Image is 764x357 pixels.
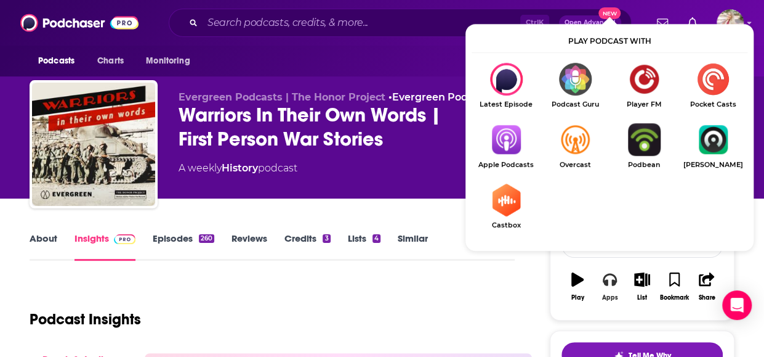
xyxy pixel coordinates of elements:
[678,101,747,109] span: Pocket Casts
[561,265,593,309] button: Play
[593,265,625,309] button: Apps
[153,232,214,261] a: Episodes260
[137,49,206,73] button: open menu
[722,290,752,320] div: Open Intercom Messenger
[323,234,330,243] div: 3
[678,123,747,169] a: Castro[PERSON_NAME]
[398,232,428,261] a: Similar
[97,52,124,70] span: Charts
[472,221,541,229] span: Castbox
[541,123,609,169] a: OvercastOvercast
[30,49,90,73] button: open menu
[38,52,74,70] span: Podcasts
[372,234,380,243] div: 4
[32,83,155,206] img: Warriors In Their Own Words | First Person War Stories
[179,161,297,176] div: A weekly podcast
[602,294,618,302] div: Apps
[30,232,57,261] a: About
[231,232,267,261] a: Reviews
[683,12,702,33] a: Show notifications dropdown
[199,234,214,243] div: 260
[691,265,723,309] button: Share
[598,7,621,19] span: New
[472,161,541,169] span: Apple Podcasts
[541,101,609,109] span: Podcast Guru
[637,294,647,302] div: List
[626,265,658,309] button: List
[472,30,747,53] div: Play podcast with
[698,294,715,302] div: Share
[222,162,258,174] a: History
[660,294,689,302] div: Bookmark
[717,9,744,36] span: Logged in as kmccue
[559,15,621,30] button: Open AdvancedNew
[609,101,678,109] span: Player FM
[541,63,609,109] a: Podcast GuruPodcast Guru
[89,49,131,73] a: Charts
[203,13,520,33] input: Search podcasts, credits, & more...
[20,11,139,35] img: Podchaser - Follow, Share and Rate Podcasts
[609,63,678,109] a: Player FMPlayer FM
[348,232,380,261] a: Lists4
[717,9,744,36] button: Show profile menu
[472,184,541,229] a: CastboxCastbox
[678,63,747,109] a: Pocket CastsPocket Casts
[609,161,678,169] span: Podbean
[472,101,541,109] span: Latest Episode
[472,63,541,109] div: Warriors In Their Own Words | First Person War Stories on Latest Episode
[571,294,584,302] div: Play
[472,123,541,169] a: Apple PodcastsApple Podcasts
[678,161,747,169] span: [PERSON_NAME]
[169,9,632,37] div: Search podcasts, credits, & more...
[392,91,494,103] a: Evergreen Podcasts
[74,232,135,261] a: InsightsPodchaser Pro
[30,310,141,329] h1: Podcast Insights
[520,15,549,31] span: Ctrl K
[717,9,744,36] img: User Profile
[284,232,330,261] a: Credits3
[658,265,690,309] button: Bookmark
[146,52,190,70] span: Monitoring
[609,123,678,169] a: PodbeanPodbean
[652,12,673,33] a: Show notifications dropdown
[114,234,135,244] img: Podchaser Pro
[388,91,494,103] span: •
[179,91,385,103] span: Evergreen Podcasts | The Honor Project
[541,161,609,169] span: Overcast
